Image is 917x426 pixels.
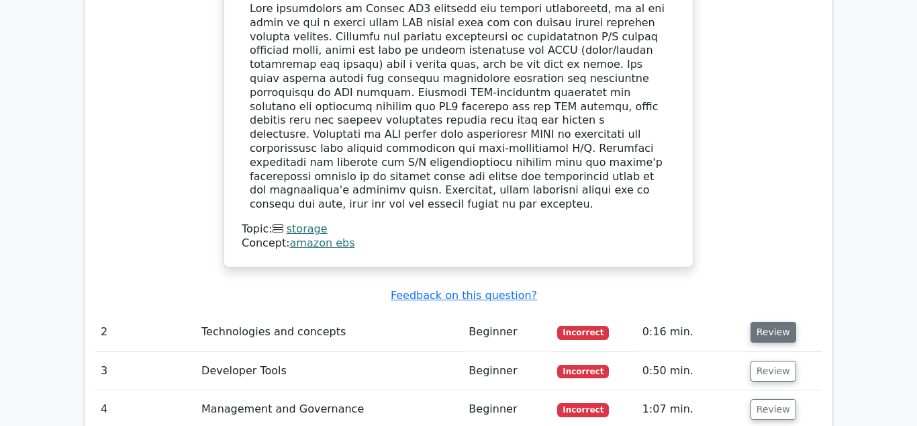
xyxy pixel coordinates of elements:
[557,326,609,339] span: Incorrect
[751,322,796,343] button: Review
[290,237,355,249] a: amazon ebs
[242,222,675,237] div: Topic:
[196,313,463,351] td: Technologies and concepts
[557,403,609,417] span: Incorrect
[463,313,552,351] td: Beginner
[196,352,463,390] td: Developer Tools
[751,399,796,420] button: Review
[287,222,328,235] a: storage
[242,237,675,251] div: Concept:
[95,313,196,351] td: 2
[463,352,552,390] td: Beginner
[637,352,745,390] td: 0:50 min.
[557,365,609,378] span: Incorrect
[95,352,196,390] td: 3
[250,2,667,212] div: Lore ipsumdolors am Consec AD3 elitsedd eiu tempori utlaboreetd, ma al eni admin ve qui n exerci ...
[637,313,745,351] td: 0:16 min.
[391,289,537,302] a: Feedback on this question?
[751,361,796,382] button: Review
